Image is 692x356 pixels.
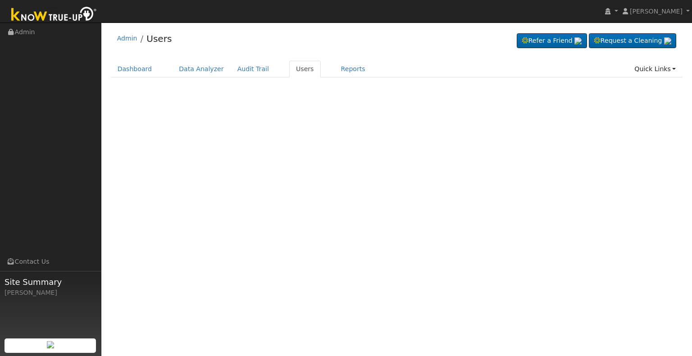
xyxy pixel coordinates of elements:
img: retrieve [574,37,582,45]
a: Request a Cleaning [589,33,676,49]
a: Audit Trail [231,61,276,77]
a: Users [146,33,172,44]
a: Users [289,61,321,77]
a: Quick Links [628,61,683,77]
a: Dashboard [111,61,159,77]
a: Admin [117,35,137,42]
span: [PERSON_NAME] [630,8,683,15]
img: retrieve [664,37,671,45]
a: Data Analyzer [172,61,231,77]
img: Know True-Up [7,5,101,25]
a: Refer a Friend [517,33,587,49]
span: Site Summary [5,276,96,288]
img: retrieve [47,341,54,348]
a: Reports [334,61,372,77]
div: [PERSON_NAME] [5,288,96,297]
